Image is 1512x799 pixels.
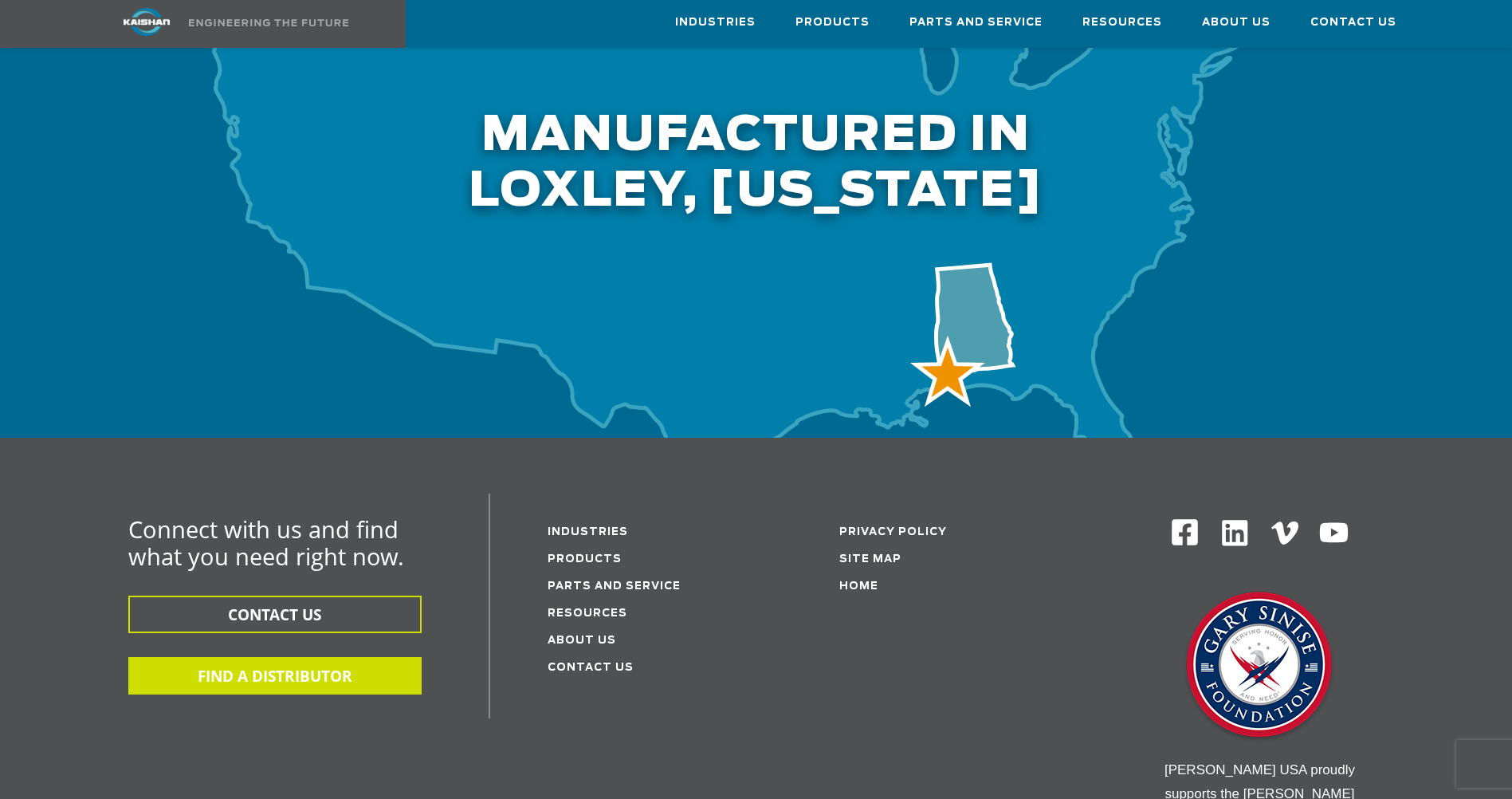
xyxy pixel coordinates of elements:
span: About Us [1202,14,1270,32]
span: Contact Us [1310,14,1396,32]
a: Contact Us [1310,1,1396,44]
a: About Us [1202,1,1270,44]
a: Resources [1082,1,1162,44]
button: FIND A DISTRIBUTOR [128,657,422,695]
a: Resources [548,608,627,619]
span: Products [795,14,870,32]
img: Gary Sinise Foundation [1180,587,1339,746]
a: Home [839,581,878,592]
img: Engineering the future [189,19,348,26]
span: Connect with us and find what you need right now. [128,514,404,572]
a: Privacy Policy [839,527,947,537]
a: Parts and service [548,581,681,592]
img: Vimeo [1271,522,1298,545]
button: CONTACT US [128,596,422,633]
a: Parts and Service [909,1,1043,44]
img: Youtube [1318,518,1349,549]
a: Site Map [839,554,901,565]
span: Industries [675,14,756,32]
img: Linkedin [1219,518,1251,549]
a: Products [795,1,870,44]
img: kaishan logo [87,8,206,36]
span: Resources [1082,14,1162,32]
a: Contact Us [548,663,634,673]
a: Industries [675,1,756,44]
a: About Us [548,636,616,646]
span: Parts and Service [909,14,1043,32]
img: Facebook [1170,518,1200,547]
a: Products [548,554,622,565]
a: Industries [548,527,628,537]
